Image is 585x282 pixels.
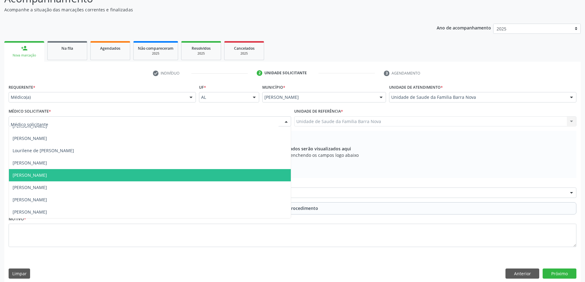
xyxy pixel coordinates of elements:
span: Adicione os procedimentos preenchendo os campos logo abaixo [226,152,359,158]
div: 2 [257,70,262,76]
button: Anterior [505,268,539,279]
span: AL [201,94,247,100]
input: Médico solicitante [11,118,279,131]
label: Médico Solicitante [9,107,51,116]
p: Ano de acompanhamento [437,24,491,31]
span: [PERSON_NAME] [13,197,47,203]
span: Resolvidos [192,46,211,51]
span: Agendados [100,46,120,51]
span: [PERSON_NAME] [13,160,47,166]
div: 2025 [229,51,259,56]
label: Município [262,83,285,92]
span: [PERSON_NAME] [13,172,47,178]
span: Não compareceram [138,46,174,51]
label: UF [199,83,206,92]
div: Nova marcação [9,53,40,58]
span: Unidade de Saude da Familia Barra Nova [391,94,564,100]
span: Os procedimentos adicionados serão visualizados aqui [234,145,351,152]
span: [PERSON_NAME] [13,184,47,190]
label: Unidade de atendimento [389,83,443,92]
label: Motivo [9,214,26,224]
span: [PERSON_NAME] [264,94,373,100]
div: person_add [21,45,28,52]
button: Próximo [543,268,576,279]
span: [PERSON_NAME] [13,209,47,215]
span: Cancelados [234,46,255,51]
div: 2025 [186,51,216,56]
span: Médico(a) [11,94,183,100]
span: Lourilene de [PERSON_NAME] [13,148,74,153]
p: Acompanhe a situação das marcações correntes e finalizadas [4,6,408,13]
div: 2025 [138,51,174,56]
div: Unidade solicitante [264,70,307,76]
span: Na fila [61,46,73,51]
button: Adicionar Procedimento [9,202,576,214]
span: [PERSON_NAME] [13,135,47,141]
label: Requerente [9,83,35,92]
span: Adicionar Procedimento [267,205,318,211]
label: Unidade de referência [294,107,343,116]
